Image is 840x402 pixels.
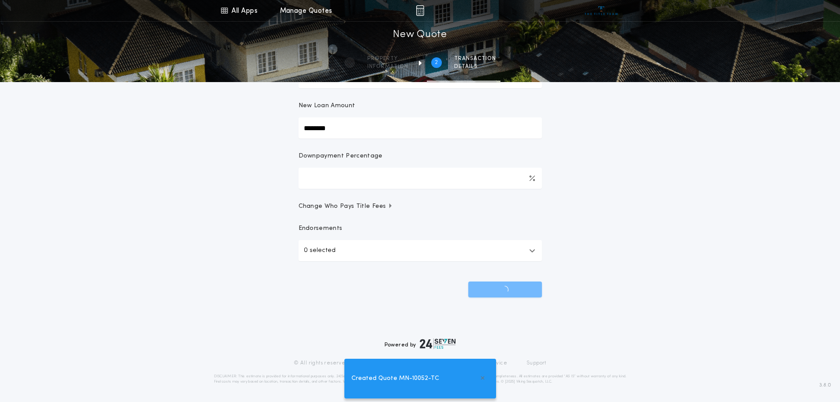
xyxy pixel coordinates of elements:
span: details [454,63,496,70]
span: information [367,63,408,70]
p: New Loan Amount [299,101,355,110]
div: Powered by [385,338,456,349]
img: img [416,5,424,16]
span: Transaction [454,55,496,62]
span: Property [367,55,408,62]
span: Created Quote MN-10052-TC [351,374,439,383]
input: New Loan Amount [299,117,542,139]
p: 0 selected [304,245,336,256]
p: Downpayment Percentage [299,152,383,161]
p: Endorsements [299,224,542,233]
button: 0 selected [299,240,542,261]
h1: New Quote [393,28,447,42]
button: Change Who Pays Title Fees [299,202,542,211]
img: logo [420,338,456,349]
input: Downpayment Percentage [299,168,542,189]
span: Change Who Pays Title Fees [299,202,393,211]
h2: 2 [435,59,438,66]
img: vs-icon [585,6,618,15]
